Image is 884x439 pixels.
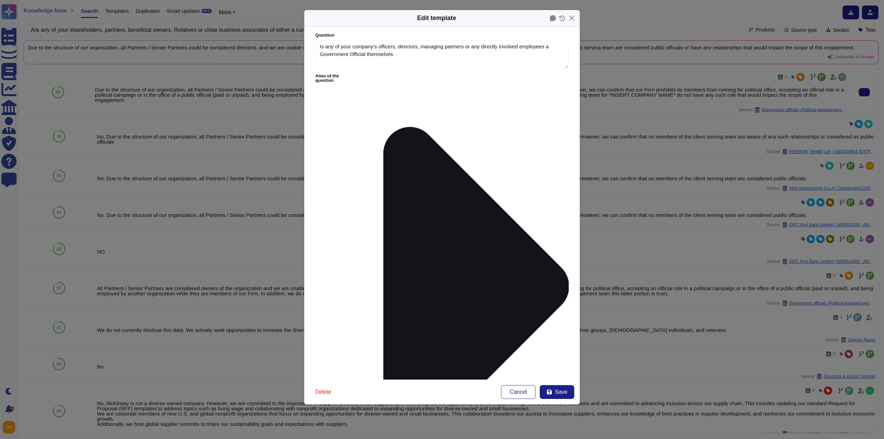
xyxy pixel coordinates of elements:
button: Delete [310,385,337,399]
button: Cancel [501,385,536,399]
textarea: Is any of your company's officers, directors, managing partners or any directly involved employee... [315,40,569,69]
div: Edit template [417,13,456,23]
button: Save [540,385,574,399]
span: Save [555,389,567,395]
span: Cancel [510,389,527,395]
span: Delete [315,389,331,395]
label: Question [315,33,569,38]
button: Close [566,13,577,23]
